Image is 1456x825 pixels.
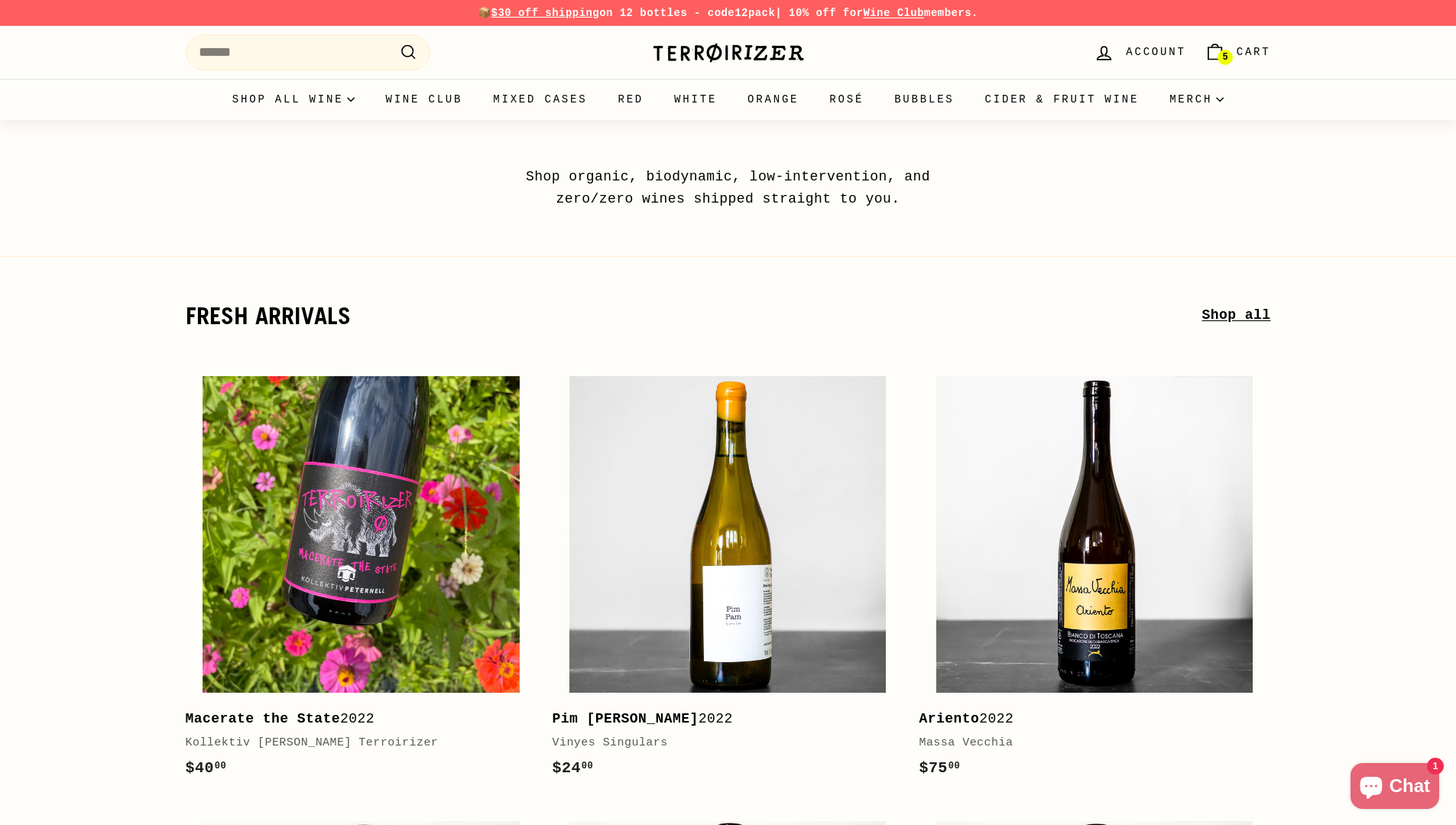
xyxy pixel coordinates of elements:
[949,761,960,771] sup: 00
[1201,304,1270,326] a: Shop all
[552,359,903,796] a: Pim [PERSON_NAME]2022Vinyes Singulars
[919,711,979,726] b: Ariento
[1237,44,1271,60] span: Cart
[478,79,602,120] a: Mixed Cases
[1126,44,1185,60] span: Account
[659,79,732,120] a: White
[186,303,1202,329] h2: fresh arrivals
[919,734,1255,752] div: Massa Vecchia
[491,7,600,19] span: $30 off shipping
[155,79,1302,120] div: Primary
[552,734,888,752] div: Vinyes Singulars
[919,359,1270,796] a: Ariento2022Massa Vecchia
[215,761,226,771] sup: 00
[1346,763,1444,813] inbox-online-store-chat: Shopify online store chat
[186,711,341,726] b: Macerate the State
[582,761,593,771] sup: 00
[1154,79,1239,120] summary: Merch
[217,79,371,120] summary: Shop all wine
[552,711,698,726] b: Pim [PERSON_NAME]
[732,79,814,120] a: Orange
[1085,30,1195,75] a: Account
[919,759,960,777] span: $75
[814,79,879,120] a: Rosé
[186,734,522,752] div: Kollektiv [PERSON_NAME] Terroirizer
[186,5,1271,21] p: 📦 on 12 bottles - code | 10% off for members.
[552,708,888,730] div: 2022
[1222,52,1227,63] span: 5
[734,7,775,19] strong: 12pack
[186,359,537,796] a: Macerate the State2022Kollektiv [PERSON_NAME] Terroirizer
[370,79,478,120] a: Wine Club
[552,759,593,777] span: $24
[919,708,1255,730] div: 2022
[863,7,924,19] a: Wine Club
[186,708,522,730] div: 2022
[491,166,965,210] p: Shop organic, biodynamic, low-intervention, and zero/zero wines shipped straight to you.
[879,79,969,120] a: Bubbles
[970,79,1155,120] a: Cider & Fruit Wine
[1195,30,1280,75] a: Cart
[602,79,659,120] a: Red
[186,759,227,777] span: $40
